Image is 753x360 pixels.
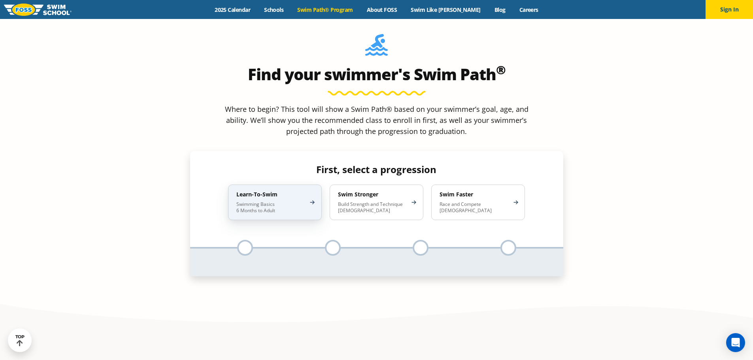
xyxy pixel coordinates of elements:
[257,6,291,13] a: Schools
[15,334,25,347] div: TOP
[4,4,72,16] img: FOSS Swim School Logo
[190,65,563,84] h2: Find your swimmer's Swim Path
[222,104,532,137] p: Where to begin? This tool will show a Swim Path® based on your swimmer’s goal, age, and ability. ...
[208,6,257,13] a: 2025 Calendar
[360,6,404,13] a: About FOSS
[512,6,545,13] a: Careers
[726,333,745,352] div: Open Intercom Messenger
[338,191,407,198] h4: Swim Stronger
[236,201,306,214] p: Swimming Basics 6 Months to Adult
[440,201,509,214] p: Race and Compete [DEMOGRAPHIC_DATA]
[236,191,306,198] h4: Learn-To-Swim
[291,6,360,13] a: Swim Path® Program
[338,201,407,214] p: Build Strength and Technique [DEMOGRAPHIC_DATA]
[496,62,506,78] sup: ®
[222,164,531,175] h4: First, select a progression
[404,6,488,13] a: Swim Like [PERSON_NAME]
[365,34,388,61] img: Foss-Location-Swimming-Pool-Person.svg
[487,6,512,13] a: Blog
[440,191,509,198] h4: Swim Faster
